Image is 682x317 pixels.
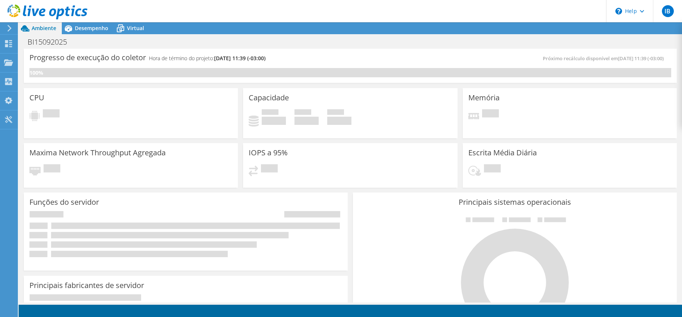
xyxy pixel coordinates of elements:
span: Desempenho [75,25,108,32]
h3: Funções do servidor [29,198,99,206]
h3: Capacidade [249,94,289,102]
h3: Memória [468,94,500,102]
h4: 0 GiB [262,117,286,125]
span: Pendente [482,109,499,119]
span: Pendente [261,164,278,174]
span: Usado [262,109,278,117]
span: [DATE] 11:39 (-03:00) [618,55,664,62]
span: Ambiente [32,25,56,32]
h4: Hora de término do projeto: [149,54,265,62]
h3: CPU [29,94,44,102]
span: Pendente [43,109,60,119]
h3: IOPS a 95% [249,149,288,157]
h3: Principais sistemas operacionais [358,198,671,206]
span: Virtual [127,25,144,32]
span: Próximo recálculo disponível em [543,55,667,62]
h3: Escrita Média Diária [468,149,537,157]
svg: \n [615,8,622,14]
h4: 0 GiB [327,117,351,125]
h3: Principais fabricantes de servidor [29,281,144,289]
span: Disponível [294,109,311,117]
span: IB [662,5,674,17]
h1: BI15092025 [24,38,79,46]
span: Pendente [44,164,60,174]
h3: Maxima Network Throughput Agregada [29,149,166,157]
span: Pendente [484,164,501,174]
span: [DATE] 11:39 (-03:00) [214,55,265,62]
h4: 0 GiB [294,117,319,125]
span: Total [327,109,344,117]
